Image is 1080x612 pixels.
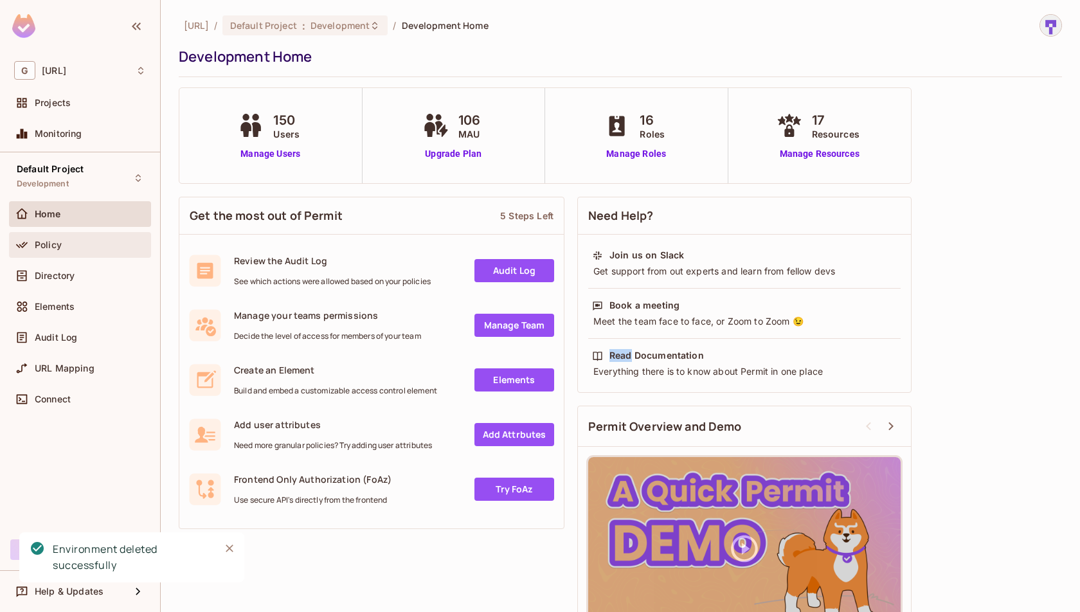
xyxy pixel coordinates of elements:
[35,240,62,250] span: Policy
[184,19,209,32] span: the active workspace
[812,127,860,141] span: Resources
[773,147,866,161] a: Manage Resources
[35,209,61,219] span: Home
[588,208,654,224] span: Need Help?
[234,276,431,287] span: See which actions were allowed based on your policies
[609,299,679,312] div: Book a meeting
[474,368,554,392] a: Elements
[234,255,431,267] span: Review the Audit Log
[234,440,432,451] span: Need more granular policies? Try adding user attributes
[35,363,94,373] span: URL Mapping
[234,419,432,431] span: Add user attributes
[235,147,306,161] a: Manage Users
[230,19,297,32] span: Default Project
[35,301,75,312] span: Elements
[234,331,421,341] span: Decide the level of access for members of your team
[592,265,897,278] div: Get support from out experts and learn from fellow devs
[588,419,742,435] span: Permit Overview and Demo
[220,539,239,558] button: Close
[301,21,306,31] span: :
[812,111,860,130] span: 17
[234,495,392,505] span: Use secure API's directly from the frontend
[17,164,84,174] span: Default Project
[214,19,217,32] li: /
[35,98,71,108] span: Projects
[35,332,77,343] span: Audit Log
[53,541,210,573] div: Environment deleted successfully
[458,127,480,141] span: MAU
[14,61,35,80] span: G
[1040,15,1061,36] img: sharmila@genworx.ai
[474,478,554,501] a: Try FoAz
[234,309,421,321] span: Manage your teams permissions
[35,271,75,281] span: Directory
[179,47,1056,66] div: Development Home
[273,111,300,130] span: 150
[273,127,300,141] span: Users
[609,249,684,262] div: Join us on Slack
[190,208,343,224] span: Get the most out of Permit
[640,127,665,141] span: Roles
[35,394,71,404] span: Connect
[234,473,392,485] span: Frontend Only Authorization (FoAz)
[640,111,665,130] span: 16
[458,111,480,130] span: 106
[592,315,897,328] div: Meet the team face to face, or Zoom to Zoom 😉
[474,423,554,446] a: Add Attrbutes
[393,19,396,32] li: /
[420,147,487,161] a: Upgrade Plan
[35,129,82,139] span: Monitoring
[592,365,897,378] div: Everything there is to know about Permit in one place
[609,349,704,362] div: Read Documentation
[42,66,66,76] span: Workspace: genworx.ai
[601,147,671,161] a: Manage Roles
[234,386,437,396] span: Build and embed a customizable access control element
[12,14,35,38] img: SReyMgAAAABJRU5ErkJggg==
[234,364,437,376] span: Create an Element
[474,259,554,282] a: Audit Log
[500,210,553,222] div: 5 Steps Left
[310,19,370,32] span: Development
[17,179,69,189] span: Development
[474,314,554,337] a: Manage Team
[402,19,489,32] span: Development Home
